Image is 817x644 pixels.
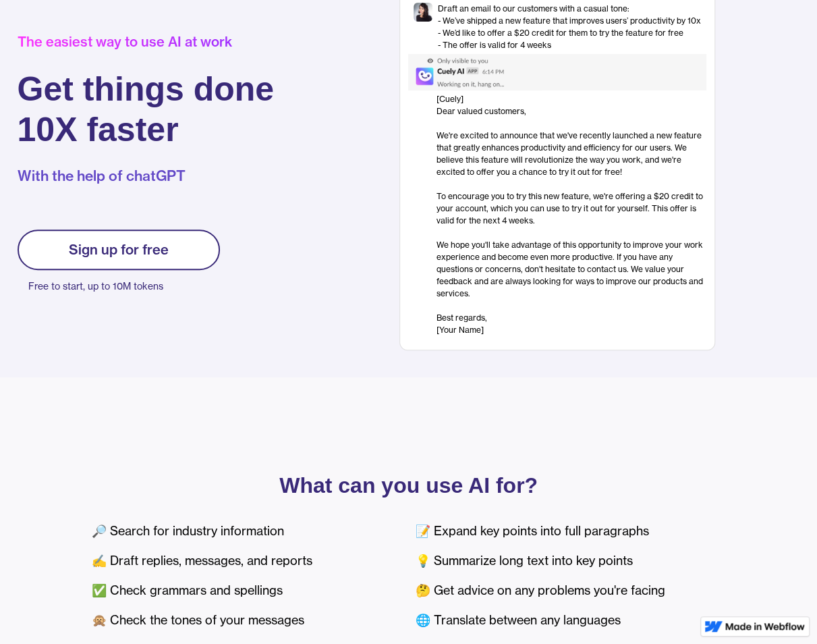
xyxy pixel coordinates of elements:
div: 📝 Expand key points into full paragraphs 💡 Summarize long text into key points 🤔 Get advice on an... [416,516,726,635]
div: Sign up for free [69,242,169,258]
p: With the help of chatGPT [18,166,275,186]
h1: Get things done 10X faster [18,69,275,150]
div: [Cuely] Dear valued customers, ‍ We're excited to announce that we've recently launched a new fea... [436,93,706,336]
div: Draft an email to our customers with a casual tone: - We’ve shipped a new feature that improves u... [438,3,701,51]
img: Made in Webflow [725,622,805,630]
div: The easiest way to use AI at work [18,34,275,50]
p: What can you use AI for? [92,476,726,495]
p: Free to start, up to 10M tokens [28,277,220,296]
div: 🔎 Search for industry information ✍️ Draft replies, messages, and reports ✅ Check grammars and sp... [92,516,402,635]
a: Sign up for free [18,230,220,270]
